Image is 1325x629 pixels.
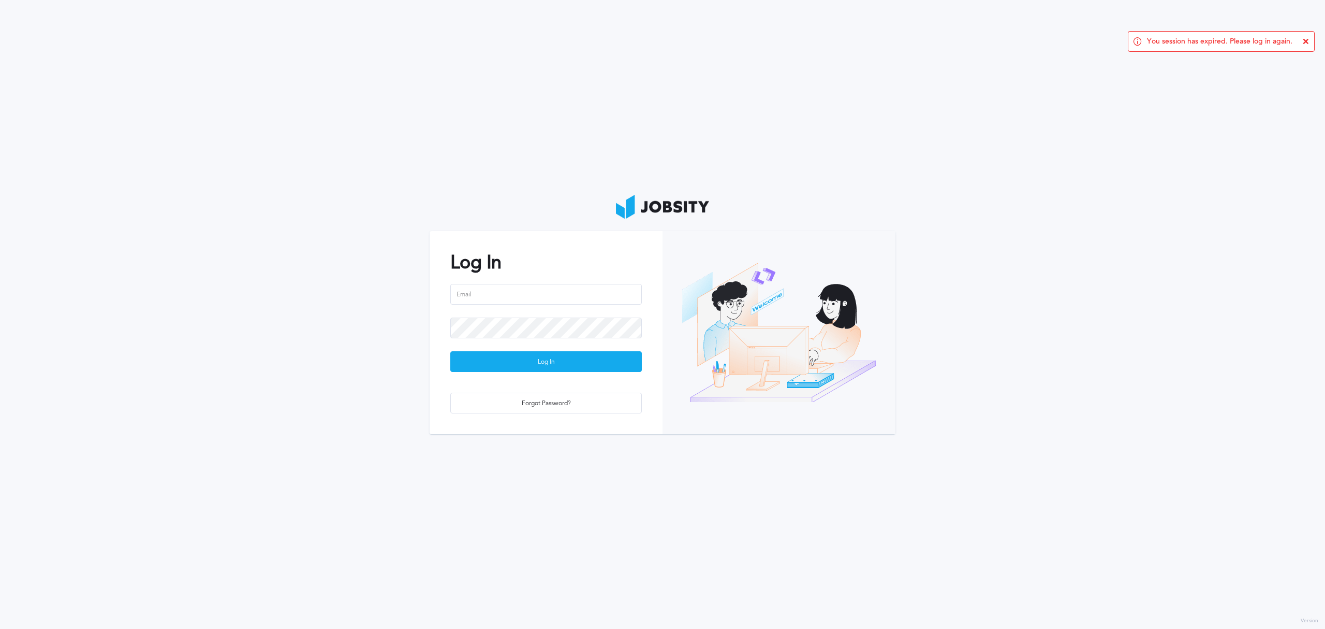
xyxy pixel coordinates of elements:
[450,284,642,305] input: Email
[450,393,642,413] button: Forgot Password?
[450,351,642,372] button: Log In
[451,352,641,373] div: Log In
[1301,618,1320,624] label: Version:
[451,393,641,414] div: Forgot Password?
[1147,37,1292,46] span: You session has expired. Please log in again.
[450,252,642,273] h2: Log In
